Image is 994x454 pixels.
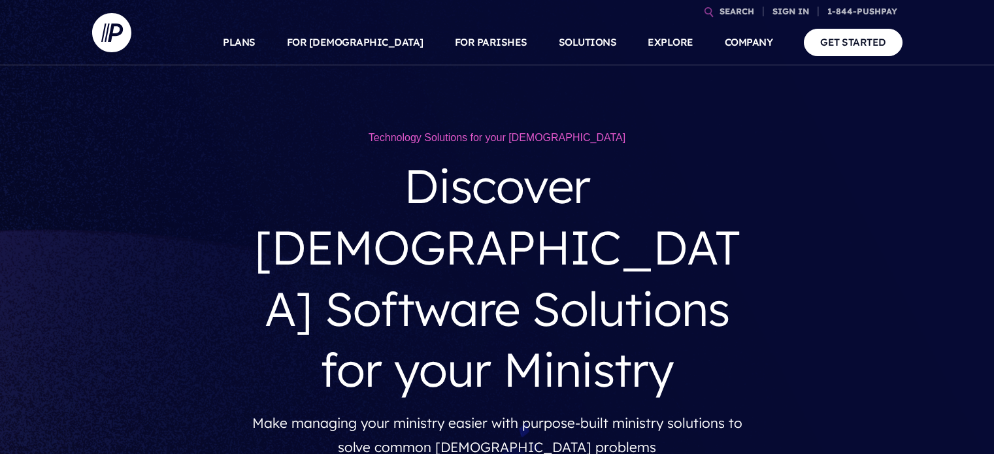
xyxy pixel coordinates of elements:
[725,20,773,65] a: COMPANY
[559,20,617,65] a: SOLUTIONS
[252,145,742,410] h3: Discover [DEMOGRAPHIC_DATA] Software Solutions for your Ministry
[223,20,256,65] a: PLANS
[252,131,742,145] h1: Technology Solutions for your [DEMOGRAPHIC_DATA]
[804,29,903,56] a: GET STARTED
[455,20,527,65] a: FOR PARISHES
[287,20,423,65] a: FOR [DEMOGRAPHIC_DATA]
[648,20,693,65] a: EXPLORE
